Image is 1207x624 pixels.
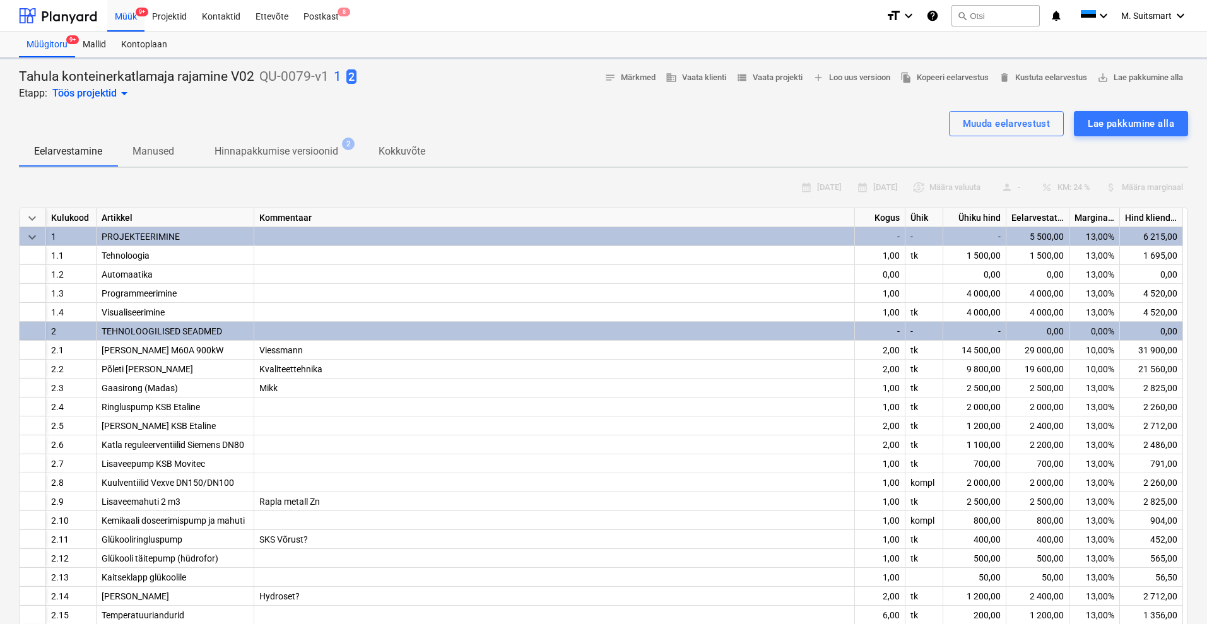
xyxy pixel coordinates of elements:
span: 2 [346,69,356,84]
span: Lisaveepump KSB Movitec [102,459,205,469]
span: notes [604,72,616,83]
div: 2 260,00 [1120,473,1183,492]
span: 9+ [136,8,148,16]
span: 2 [342,138,355,150]
p: Hinnapakkumise versioonid [215,144,338,159]
div: 565,00 [1120,549,1183,568]
div: 2 260,00 [1120,397,1183,416]
div: 0,00 [1120,265,1183,284]
div: 2.13 [46,568,97,587]
div: 13,00% [1069,454,1120,473]
div: tk [905,379,943,397]
span: Katla kuivakskeemiskaitse [102,591,169,601]
p: Kokkuvõte [379,144,425,159]
div: 13,00% [1069,246,1120,265]
button: 1 [334,68,341,86]
div: Kulukood [46,208,97,227]
span: 8 [338,8,350,16]
div: 2.5 [46,416,97,435]
div: 0,00 [1006,265,1069,284]
div: kompl [905,511,943,530]
div: 2,00 [855,360,905,379]
div: 1,00 [855,284,905,303]
div: tk [905,587,943,606]
div: 1,00 [855,549,905,568]
div: 2 712,00 [1120,587,1183,606]
button: Lae pakkumine alla [1092,68,1188,88]
div: Kogus [855,208,905,227]
div: 2.1 [46,341,97,360]
div: 2.14 [46,587,97,606]
div: 2 [46,322,97,341]
div: 904,00 [1120,511,1183,530]
div: Hind kliendile [1120,208,1183,227]
div: 0,00 [943,265,1006,284]
span: Ahenda kategooria [25,230,40,245]
div: 13,00% [1069,435,1120,454]
div: 10,00% [1069,360,1120,379]
button: Vaata projekti [731,68,808,88]
div: 0,00 [855,265,905,284]
a: Müügitoru9+ [19,32,75,57]
div: 800,00 [1006,511,1069,530]
div: 6 215,00 [1120,227,1183,246]
div: tk [905,303,943,322]
i: keyboard_arrow_down [1173,8,1188,23]
span: Kustuta eelarvestus [999,71,1087,85]
div: 13,00% [1069,473,1120,492]
span: Ahenda kõik kategooriad [25,211,40,226]
div: 2 000,00 [943,473,1006,492]
div: 400,00 [1006,530,1069,549]
button: Muuda eelarvestust [949,111,1064,136]
div: tk [905,246,943,265]
div: 0,00 [1006,322,1069,341]
span: Viessmann [259,345,303,355]
span: add [813,72,824,83]
button: Vaata klienti [661,68,731,88]
div: 1,00 [855,492,905,511]
div: 1,00 [855,303,905,322]
div: tk [905,341,943,360]
div: 1 100,00 [943,435,1006,454]
i: keyboard_arrow_down [901,8,916,23]
div: 29 000,00 [1006,341,1069,360]
div: 2 000,00 [1006,397,1069,416]
span: Vaata klienti [666,71,726,85]
div: 13,00% [1069,303,1120,322]
div: 5 500,00 [1006,227,1069,246]
div: 4 000,00 [1006,284,1069,303]
span: Kaitseklapp glükoolile [102,572,186,582]
div: 1,00 [855,397,905,416]
span: Automaatika [102,269,153,280]
div: 13,00% [1069,492,1120,511]
div: 2.7 [46,454,97,473]
div: 1.1 [46,246,97,265]
div: 1 500,00 [943,246,1006,265]
span: arrow_drop_down [117,86,132,101]
span: business [666,72,677,83]
div: 1,00 [855,473,905,492]
span: Programmeerimine [102,288,177,298]
span: Ringluspump KSB Etaline [102,402,200,412]
div: 1 200,00 [943,587,1006,606]
span: Glükooliringluspump [102,534,182,545]
button: Kopeeri eelarvestus [895,68,994,88]
p: Eelarvestamine [34,144,102,159]
div: tk [905,416,943,435]
span: Kemikaali doseerimispump ja mahuti [102,515,245,526]
div: 2.3 [46,379,97,397]
span: Katla reguleerventiilid Siemens DN80 [102,440,244,450]
div: - [905,322,943,341]
span: Hydroset? [259,591,300,601]
div: tk [905,435,943,454]
div: 50,00 [943,568,1006,587]
div: Töös projektid [52,86,132,101]
div: 1.2 [46,265,97,284]
p: Tahula konteinerkatlamaja rajamine V02 [19,68,254,86]
div: Lae pakkumine alla [1088,115,1174,132]
div: Ühik [905,208,943,227]
div: 2 486,00 [1120,435,1183,454]
div: 31 900,00 [1120,341,1183,360]
div: 800,00 [943,511,1006,530]
div: tk [905,454,943,473]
